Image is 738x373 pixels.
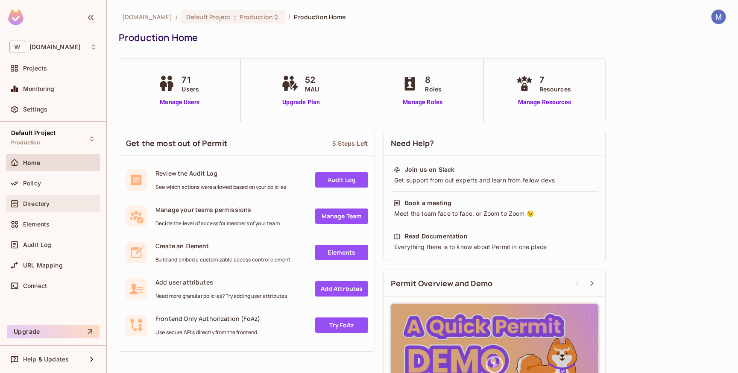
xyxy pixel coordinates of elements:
li: / [288,13,290,21]
span: : [234,14,237,21]
span: Resources [539,85,571,94]
span: Default Project [186,13,231,21]
span: Default Project [11,129,56,136]
span: Need more granular policies? Try adding user attributes [155,293,287,300]
span: 8 [425,73,442,86]
span: Need Help? [391,138,434,149]
a: Manage Users [156,98,203,107]
span: Add user attributes [155,278,287,286]
span: Production [11,139,41,146]
a: Elements [315,245,368,260]
a: Manage Team [315,209,368,224]
span: See which actions were allowed based on your policies [155,184,286,191]
li: / [176,13,178,21]
span: Directory [23,200,50,207]
img: SReyMgAAAABJRU5ErkJggg== [8,9,23,25]
span: URL Mapping [23,262,63,269]
div: 5 Steps Left [332,139,368,147]
button: Upgrade [7,325,100,338]
span: Roles [425,85,442,94]
span: Monitoring [23,85,55,92]
span: Build and embed a customizable access control element [155,256,290,263]
span: Policy [23,180,41,187]
span: Permit Overview and Demo [391,278,493,289]
div: Book a meeting [405,199,451,207]
a: Manage Roles [399,98,446,107]
span: Elements [23,221,50,228]
span: 7 [539,73,571,86]
a: Add Attrbutes [315,281,368,297]
span: Use secure API's directly from the frontend [155,329,260,336]
span: the active workspace [122,13,172,21]
a: Manage Resources [514,98,575,107]
div: Read Documentation [405,232,468,241]
div: Production Home [119,31,722,44]
span: Manage your teams permissions [155,206,280,214]
img: Mithilesh Gupta [712,10,726,24]
span: Projects [23,65,47,72]
span: Production Home [294,13,346,21]
a: Audit Log [315,172,368,188]
span: 52 [305,73,319,86]
a: Upgrade Plan [279,98,323,107]
span: Connect [23,282,47,289]
div: Everything there is to know about Permit in one place [393,243,596,251]
a: Try FoAz [315,317,368,333]
span: Frontend Only Authorization (FoAz) [155,314,260,323]
span: Review the Audit Log [155,169,286,177]
span: MAU [305,85,319,94]
span: 71 [182,73,199,86]
span: Decide the level of access for members of your team [155,220,280,227]
span: Audit Log [23,241,51,248]
span: Users [182,85,199,94]
span: Get the most out of Permit [126,138,228,149]
div: Meet the team face to face, or Zoom to Zoom 😉 [393,209,596,218]
span: Settings [23,106,47,113]
div: Join us on Slack [405,165,454,174]
span: Home [23,159,41,166]
span: Production [240,13,273,21]
span: W [9,41,25,53]
span: Workspace: withpronto.com [29,44,80,50]
span: Create an Element [155,242,290,250]
div: Get support from out experts and learn from fellow devs [393,176,596,185]
span: Help & Updates [23,356,69,363]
